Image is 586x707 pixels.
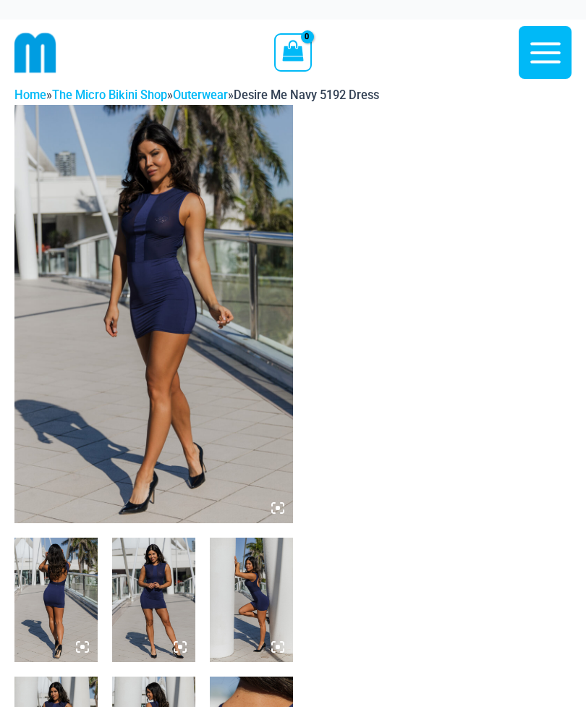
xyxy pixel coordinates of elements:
[274,33,311,71] a: View Shopping Cart, empty
[14,32,56,74] img: cropped mm emblem
[234,88,379,102] span: Desire Me Navy 5192 Dress
[14,538,98,662] img: Desire Me Navy 5192 Dress
[210,538,293,662] img: Desire Me Navy 5192 Dress
[14,105,293,523] img: Desire Me Navy 5192 Dress
[112,538,195,662] img: Desire Me Navy 5192 Dress
[173,88,228,102] a: Outerwear
[14,88,46,102] a: Home
[52,88,167,102] a: The Micro Bikini Shop
[14,88,379,102] span: » » »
